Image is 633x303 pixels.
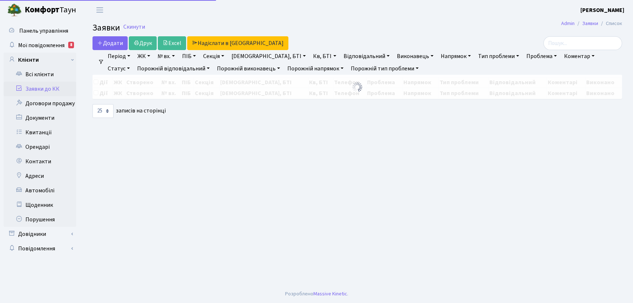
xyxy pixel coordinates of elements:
a: Порожній тип проблеми [348,62,422,75]
button: Переключити навігацію [91,4,109,16]
img: Обробка... [352,81,363,93]
a: Порушення [4,212,76,227]
a: Секція [200,50,227,62]
img: logo.png [7,3,22,17]
a: Мої повідомлення8 [4,38,76,53]
a: Порожній виконавець [214,62,283,75]
a: Документи [4,111,76,125]
a: Напрямок [438,50,474,62]
input: Пошук... [543,36,622,50]
a: Довідники [4,227,76,241]
a: Друк [129,36,157,50]
a: ПІБ [179,50,199,62]
a: № вх. [155,50,178,62]
a: Орендарі [4,140,76,154]
a: Надіслати в [GEOGRAPHIC_DATA] [187,36,288,50]
a: Коментар [561,50,597,62]
a: Проблема [523,50,560,62]
nav: breadcrumb [550,16,633,31]
span: Мої повідомлення [18,41,65,49]
label: записів на сторінці [93,104,166,118]
a: Повідомлення [4,241,76,256]
a: Додати [93,36,128,50]
a: Кв, БТІ [310,50,339,62]
a: Порожній напрямок [284,62,346,75]
a: ЖК [135,50,153,62]
div: Розроблено . [285,290,348,298]
a: Виконавець [394,50,436,62]
a: Панель управління [4,24,76,38]
a: Період [105,50,133,62]
a: Договори продажу [4,96,76,111]
a: Тип проблеми [475,50,522,62]
b: [PERSON_NAME] [580,6,624,14]
a: Скинути [123,24,145,30]
a: Заявки до КК [4,82,76,96]
a: Massive Kinetic [313,290,347,298]
div: 8 [68,42,74,48]
a: Всі клієнти [4,67,76,82]
a: Автомобілі [4,183,76,198]
a: Статус [105,62,133,75]
a: Excel [158,36,186,50]
a: Адреси [4,169,76,183]
a: Відповідальний [341,50,392,62]
a: Квитанції [4,125,76,140]
a: Клієнти [4,53,76,67]
a: Admin [561,20,575,27]
a: Заявки [582,20,598,27]
a: [DEMOGRAPHIC_DATA], БТІ [229,50,309,62]
a: [PERSON_NAME] [580,6,624,15]
span: Додати [97,39,123,47]
select: записів на сторінці [93,104,114,118]
a: Контакти [4,154,76,169]
span: Панель управління [19,27,68,35]
span: Заявки [93,21,120,34]
b: Комфорт [25,4,59,16]
li: Список [598,20,622,28]
span: Таун [25,4,76,16]
a: Щоденник [4,198,76,212]
a: Порожній відповідальний [134,62,213,75]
